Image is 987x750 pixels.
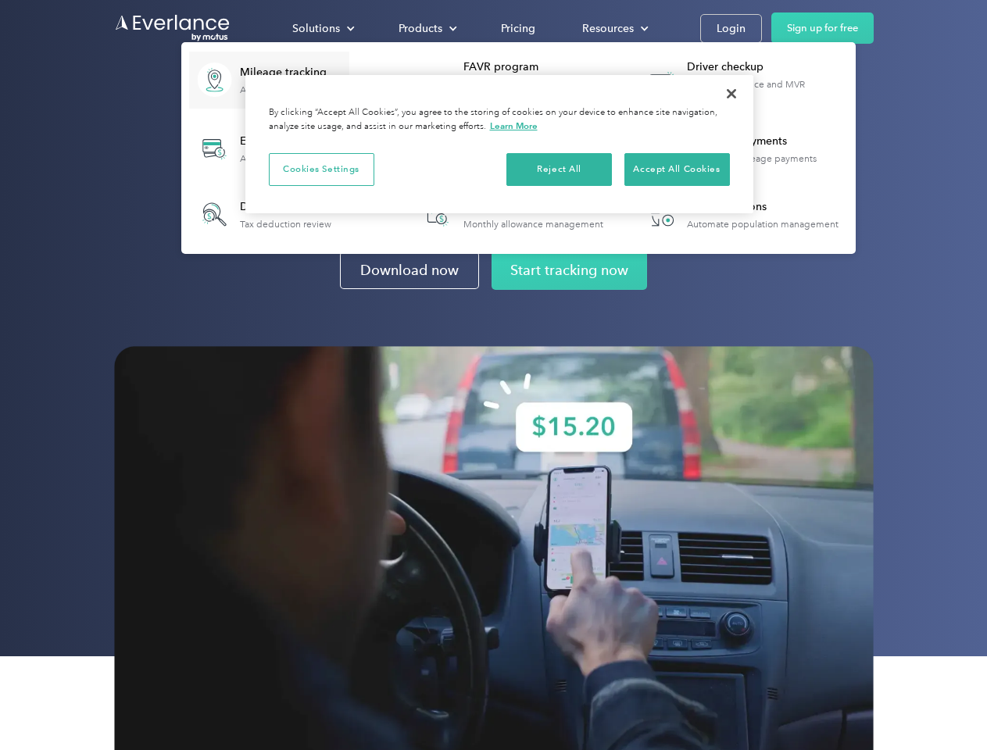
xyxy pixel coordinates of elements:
[624,153,730,186] button: Accept All Cookies
[636,189,846,240] a: HR IntegrationsAutomate population management
[269,106,730,134] div: By clicking “Accept All Cookies”, you agree to the storing of cookies on your device to enhance s...
[687,79,847,101] div: License, insurance and MVR verification
[413,189,611,240] a: Accountable planMonthly allowance management
[399,19,442,38] div: Products
[636,52,848,109] a: Driver checkupLicense, insurance and MVR verification
[240,199,331,215] div: Deduction finder
[717,19,746,38] div: Login
[463,219,603,230] div: Monthly allowance management
[413,52,624,109] a: FAVR programFixed & Variable Rate reimbursement design & management
[189,120,360,177] a: Expense trackingAutomatic transaction logs
[506,153,612,186] button: Reject All
[240,219,331,230] div: Tax deduction review
[687,59,847,75] div: Driver checkup
[240,134,352,149] div: Expense tracking
[687,199,839,215] div: HR Integrations
[189,189,339,240] a: Deduction finderTax deduction review
[240,65,342,80] div: Mileage tracking
[490,120,538,131] a: More information about your privacy, opens in a new tab
[771,12,874,44] a: Sign up for free
[485,15,551,42] a: Pricing
[567,15,661,42] div: Resources
[292,19,340,38] div: Solutions
[582,19,634,38] div: Resources
[463,59,624,75] div: FAVR program
[240,84,342,95] div: Automatic mileage logs
[492,251,647,290] a: Start tracking now
[501,19,535,38] div: Pricing
[114,13,231,43] a: Go to homepage
[714,77,749,111] button: Close
[269,153,374,186] button: Cookies Settings
[181,42,856,254] nav: Products
[245,75,753,213] div: Privacy
[277,15,367,42] div: Solutions
[240,153,352,164] div: Automatic transaction logs
[383,15,470,42] div: Products
[189,52,349,109] a: Mileage trackingAutomatic mileage logs
[687,219,839,230] div: Automate population management
[340,252,478,289] a: Download now
[700,14,762,43] a: Login
[245,75,753,213] div: Cookie banner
